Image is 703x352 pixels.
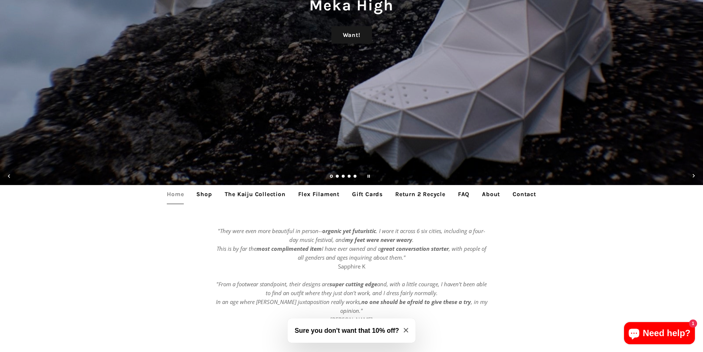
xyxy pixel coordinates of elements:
button: Next slide [686,168,702,184]
a: Slide 1, current [330,175,334,179]
em: , in my opinion." [340,298,487,314]
em: "They were even more beautiful in person-- [218,227,322,235]
a: Return 2 Recycle [390,185,451,204]
a: Load slide 2 [336,175,340,179]
strong: super cutting edge [330,280,377,288]
em: I have ever owned and a [322,245,381,252]
em: "From a footwear standpoint, their designs are [216,280,330,288]
a: FAQ [452,185,475,204]
p: Sapphire K [PERSON_NAME] [215,226,488,342]
a: Contact [507,185,542,204]
button: Previous slide [1,168,17,184]
em: and, with a little courage, I haven’t been able to find an outfit where they just don’t work, and... [216,280,487,305]
em: . I wore it across 6 six cities, including a four-day music festival, and [289,227,485,243]
strong: no one should be afraid to give these a try [361,298,471,305]
a: About [476,185,506,204]
strong: great conversation starter [381,245,449,252]
a: Load slide 4 [348,175,351,179]
strong: most complimented item [256,245,322,252]
a: Flex Filament [293,185,345,204]
a: The Kaiju Collection [219,185,291,204]
strong: organic yet futuristic [322,227,376,235]
a: Load slide 5 [354,175,357,179]
strong: my feet were never weary [345,236,412,243]
button: Pause slideshow [361,168,377,184]
a: Load slide 3 [342,175,345,179]
a: Shop [191,185,217,204]
a: Home [161,185,189,204]
a: Gift Cards [347,185,388,204]
inbox-online-store-chat: Shopify online store chat [622,322,697,346]
a: Want! [331,26,372,44]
